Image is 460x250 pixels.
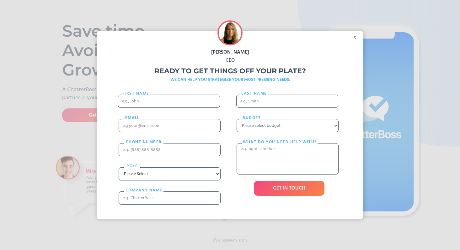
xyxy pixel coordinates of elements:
input: e.g., John [118,95,220,108]
div: [PERSON_NAME] [97,48,363,56]
strong: Ready to get things off your plate? [154,67,306,75]
input: GET IN TOUCH [254,181,324,196]
input: e.g., (888) 888-8888 [119,143,221,156]
label: First Name [122,91,150,97]
label: What do you need help with? [242,139,318,145]
label: PHONE nUMBER [124,139,163,145]
input: e.g your@email.com [119,119,221,132]
input: e.g., Smith [236,95,338,108]
strong: WE CAN HELP YOU STRATEGIZE YOUR MOST PRESSING NEEDS. [170,76,290,83]
div: x [349,31,363,40]
label: Last name [240,91,268,97]
input: e.g., ChatterBoss [119,191,221,205]
label: cOMPANY NAME [124,187,163,194]
label: Role [124,163,140,169]
label: email [124,115,140,121]
div: CEO [97,56,363,65]
label: Budget [242,115,261,121]
form: Freebie Popup Form 2021 [112,87,348,211]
